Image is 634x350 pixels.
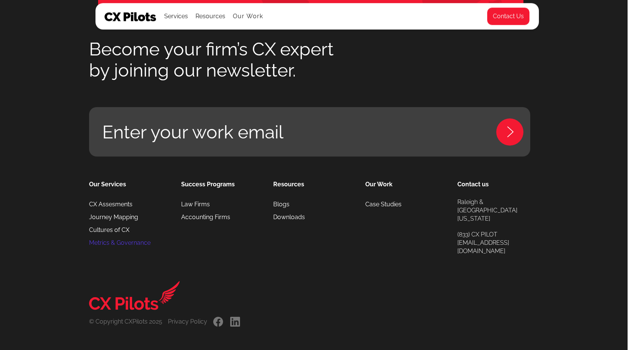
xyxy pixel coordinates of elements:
a: CX Assesments [89,198,132,211]
a: Enter your work email [89,107,530,157]
div: Our Work [365,179,392,190]
div: Resources [195,11,225,21]
a: Journey Mapping [89,211,138,224]
a: (833) CX PILOT [457,230,497,239]
a: Downloads [273,211,305,224]
a: Raleigh & [GEOGRAPHIC_DATA][US_STATE] [457,198,532,223]
a: © Copyright CXPilots 2025 [89,317,168,327]
a: Contact us [457,179,489,190]
a: Law Firms [181,198,210,211]
div: Privacy Policy [168,317,207,327]
div: Services [164,11,188,21]
a: Metrics & Governance [89,236,151,249]
h2: Become your firm’s CX expert by joining our newsletter. [89,38,334,81]
a: Contact Us [487,7,530,25]
a: Case Studies [365,198,402,211]
a: [EMAIL_ADDRESS][DOMAIN_NAME] [457,239,532,255]
div: Resources [195,3,225,29]
a: . [212,317,224,327]
a: Resources [273,179,304,190]
a: . [229,317,241,327]
a: Privacy Policy [168,317,212,327]
a: Our Work [233,13,263,20]
a: Blogs [273,198,289,211]
a: Accounting Firms [181,211,230,224]
div: © Copyright CXPilots 2025 [89,317,162,327]
a: Success Programs [181,179,235,190]
a: Our Services [89,179,126,190]
a: Cultures of CX [89,224,129,236]
div: Services [164,3,188,29]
